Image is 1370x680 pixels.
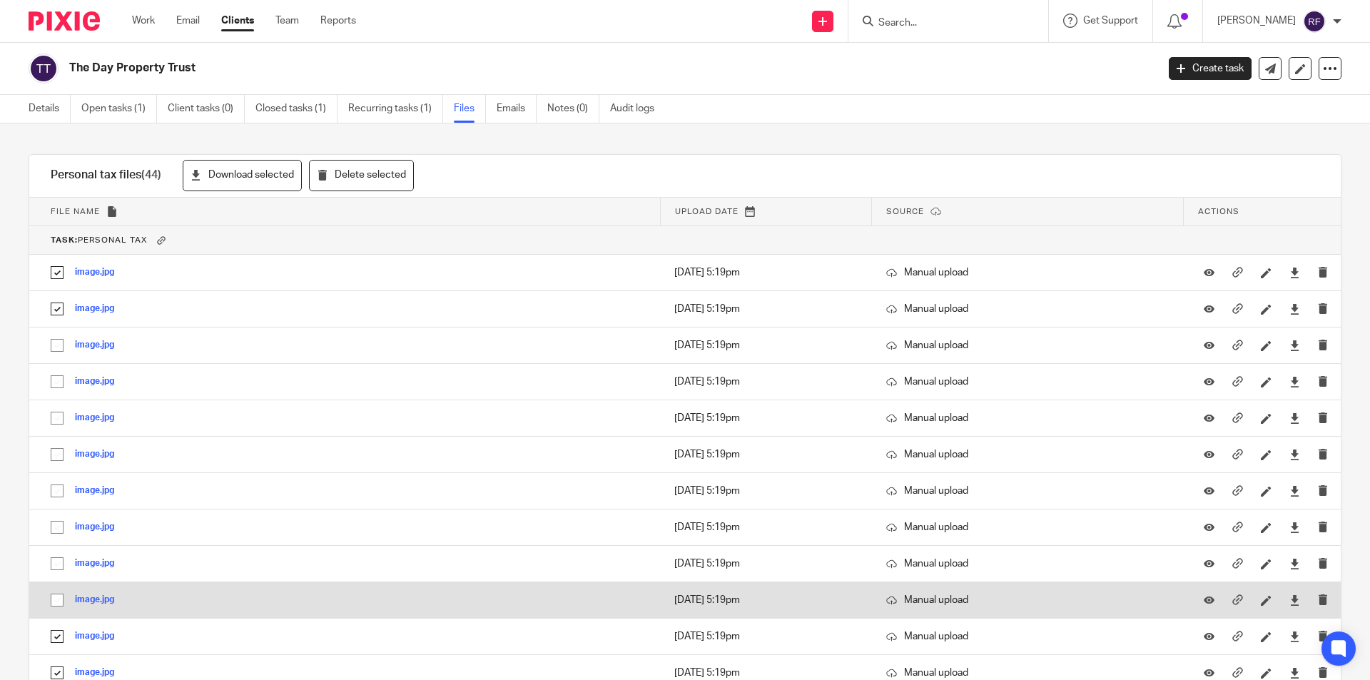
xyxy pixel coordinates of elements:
p: [DATE] 5:19pm [674,629,857,644]
a: Reports [320,14,356,28]
a: Team [275,14,299,28]
p: [DATE] 5:19pm [674,411,857,425]
a: Email [176,14,200,28]
p: Manual upload [886,411,1169,425]
p: Manual upload [886,338,1169,352]
p: [DATE] 5:19pm [674,666,857,680]
button: image.jpg [75,631,125,641]
a: Download [1289,629,1300,644]
a: Emails [497,95,537,123]
p: Manual upload [886,629,1169,644]
button: image.jpg [75,377,125,387]
input: Select [44,514,71,541]
a: Download [1289,593,1300,607]
a: Download [1289,557,1300,571]
h1: Personal tax files [51,168,161,183]
a: Download [1289,375,1300,389]
a: Details [29,95,71,123]
a: Download [1289,302,1300,316]
input: Select [44,550,71,577]
input: Select [44,477,71,504]
p: Manual upload [886,484,1169,498]
a: Download [1289,484,1300,498]
p: [DATE] 5:19pm [674,447,857,462]
input: Select [44,441,71,468]
p: [DATE] 5:19pm [674,520,857,534]
span: Actions [1198,208,1239,215]
input: Select [44,623,71,650]
a: Work [132,14,155,28]
a: Download [1289,520,1300,534]
button: image.jpg [75,522,125,532]
button: image.jpg [75,450,125,460]
span: Source [886,208,924,215]
p: Manual upload [886,447,1169,462]
p: [DATE] 5:19pm [674,338,857,352]
button: Delete selected [309,160,414,192]
button: Download selected [183,160,302,192]
input: Select [44,368,71,395]
span: Upload date [675,208,739,215]
button: image.jpg [75,268,125,278]
input: Select [44,405,71,432]
a: Create task [1169,57,1252,80]
p: Manual upload [886,302,1169,316]
p: [DATE] 5:19pm [674,302,857,316]
img: svg%3E [29,54,59,83]
p: [DATE] 5:19pm [674,484,857,498]
a: Files [454,95,486,123]
a: Client tasks (0) [168,95,245,123]
a: Download [1289,411,1300,425]
span: (44) [141,169,161,181]
input: Select [44,332,71,359]
button: image.jpg [75,595,125,605]
button: image.jpg [75,413,125,423]
a: Closed tasks (1) [255,95,338,123]
a: Recurring tasks (1) [348,95,443,123]
span: File name [51,208,100,215]
p: Manual upload [886,265,1169,280]
a: Download [1289,338,1300,352]
button: image.jpg [75,559,125,569]
span: Personal tax [51,236,147,244]
input: Search [877,17,1005,30]
a: Audit logs [610,95,665,123]
p: [DATE] 5:19pm [674,557,857,571]
a: Notes (0) [547,95,599,123]
p: [DATE] 5:19pm [674,375,857,389]
a: Clients [221,14,254,28]
input: Select [44,259,71,286]
input: Select [44,587,71,614]
p: [PERSON_NAME] [1217,14,1296,28]
p: Manual upload [886,593,1169,607]
a: Download [1289,265,1300,280]
b: Task: [51,236,78,244]
p: Manual upload [886,520,1169,534]
img: Pixie [29,11,100,31]
a: Open tasks (1) [81,95,157,123]
button: image.jpg [75,486,125,496]
img: svg%3E [1303,10,1326,33]
p: [DATE] 5:19pm [674,593,857,607]
p: Manual upload [886,375,1169,389]
a: Download [1289,447,1300,462]
input: Select [44,295,71,323]
h2: The Day Property Trust [69,61,932,76]
p: [DATE] 5:19pm [674,265,857,280]
span: Get Support [1083,16,1138,26]
button: image.jpg [75,668,125,678]
p: Manual upload [886,666,1169,680]
p: Manual upload [886,557,1169,571]
button: image.jpg [75,304,125,314]
button: image.jpg [75,340,125,350]
a: Download [1289,666,1300,680]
